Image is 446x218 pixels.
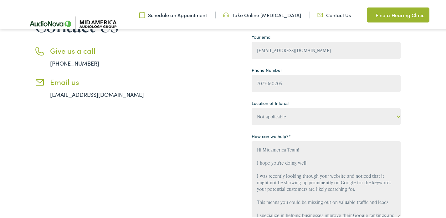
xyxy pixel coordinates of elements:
[252,74,401,91] input: (XXX) XXX - XXXX
[367,6,429,21] a: Find a Hearing Clinic
[252,66,282,72] label: Phone Number
[223,10,229,17] img: utility icon
[50,76,163,85] h3: Email us
[252,132,291,138] label: How can we help?
[252,41,401,58] input: example@gmail.com
[367,10,372,17] img: utility icon
[50,89,144,97] a: [EMAIL_ADDRESS][DOMAIN_NAME]
[223,10,301,17] a: Take Online [MEDICAL_DATA]
[317,10,323,17] img: utility icon
[139,10,145,17] img: utility icon
[317,10,351,17] a: Contact Us
[252,32,272,39] label: Your email
[252,99,290,105] label: Location of Interest
[139,10,207,17] a: Schedule an Appointment
[50,45,163,54] h3: Give us a call
[50,58,99,66] a: [PHONE_NUMBER]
